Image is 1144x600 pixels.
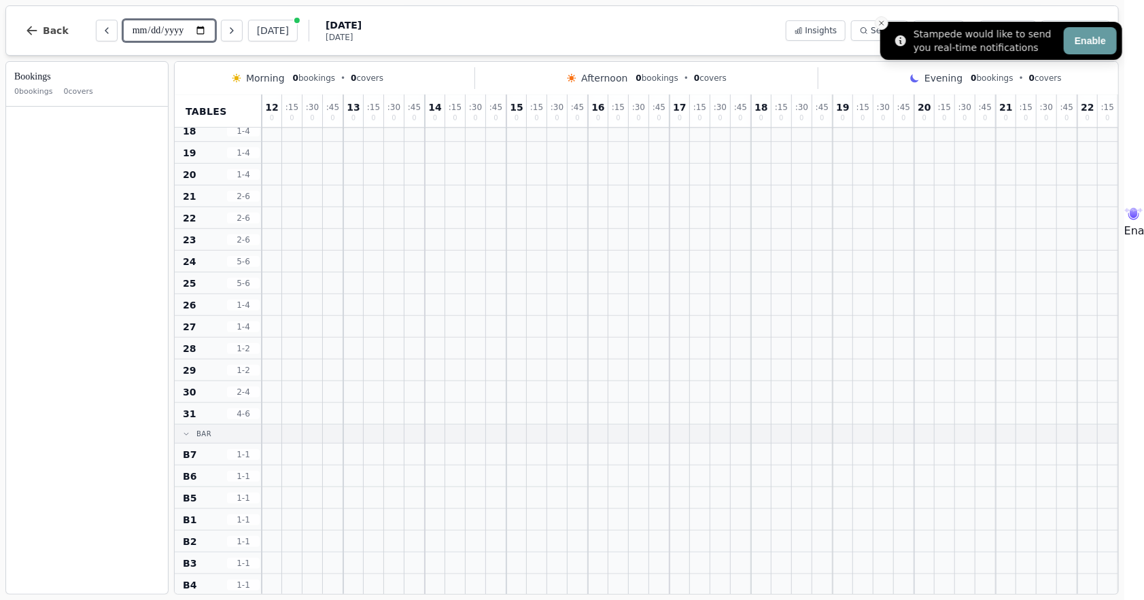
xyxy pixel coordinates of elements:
[387,103,400,111] span: : 30
[248,20,298,41] button: [DATE]
[96,20,118,41] button: Previous day
[285,103,298,111] span: : 15
[979,103,992,111] span: : 45
[351,73,383,84] span: covers
[1101,103,1114,111] span: : 15
[183,211,196,225] span: 22
[555,115,559,122] span: 0
[183,124,196,138] span: 18
[1019,73,1024,84] span: •
[227,278,260,289] span: 5 - 6
[922,115,926,122] span: 0
[183,277,196,290] span: 25
[616,115,620,122] span: 0
[759,115,763,122] span: 0
[632,103,645,111] span: : 30
[820,115,824,122] span: 0
[227,558,260,569] span: 1 - 1
[697,115,701,122] span: 0
[227,321,260,332] span: 1 - 4
[684,73,689,84] span: •
[983,115,987,122] span: 0
[861,115,865,122] span: 0
[901,115,905,122] span: 0
[183,407,196,421] span: 31
[1004,115,1008,122] span: 0
[534,115,538,122] span: 0
[306,103,319,111] span: : 30
[227,126,260,137] span: 1 - 4
[183,342,196,355] span: 28
[227,213,260,224] span: 2 - 6
[227,408,260,419] span: 4 - 6
[918,103,931,112] span: 20
[183,491,196,505] span: B5
[1081,103,1094,112] span: 22
[43,26,69,35] span: Back
[871,25,899,36] span: Search
[1029,73,1035,83] span: 0
[227,514,260,525] span: 1 - 1
[755,103,767,112] span: 18
[221,20,243,41] button: Next day
[591,103,604,112] span: 16
[881,115,885,122] span: 0
[875,16,888,30] button: Close toast
[227,343,260,354] span: 1 - 2
[856,103,869,111] span: : 15
[183,535,196,548] span: B2
[183,255,196,268] span: 24
[449,103,462,111] span: : 15
[673,103,686,112] span: 17
[851,20,907,41] button: Search
[326,32,362,43] span: [DATE]
[196,429,211,439] span: Bar
[227,493,260,504] span: 1 - 1
[183,513,196,527] span: B1
[227,449,260,460] span: 1 - 1
[290,115,294,122] span: 0
[805,25,837,36] span: Insights
[816,103,829,111] span: : 45
[678,115,682,122] span: 0
[326,18,362,32] span: [DATE]
[795,103,808,111] span: : 30
[575,115,579,122] span: 0
[265,103,278,112] span: 12
[183,578,196,592] span: B4
[489,103,502,111] span: : 45
[971,73,1013,84] span: bookings
[897,103,910,111] span: : 45
[183,470,196,483] span: B6
[938,103,951,111] span: : 15
[227,300,260,311] span: 1 - 4
[14,70,160,84] h3: Bookings
[183,557,196,570] span: B3
[775,103,788,111] span: : 15
[14,86,53,98] span: 0 bookings
[914,27,1058,54] div: Stampede would like to send you real-time notifications
[963,115,967,122] span: 0
[227,471,260,482] span: 1 - 1
[515,115,519,122] span: 0
[293,73,298,83] span: 0
[1020,103,1033,111] span: : 15
[227,365,260,376] span: 1 - 2
[428,103,441,112] span: 14
[1064,115,1069,122] span: 0
[371,115,375,122] span: 0
[1060,103,1073,111] span: : 45
[473,115,477,122] span: 0
[657,115,661,122] span: 0
[734,103,747,111] span: : 45
[453,115,457,122] span: 0
[367,103,380,111] span: : 15
[877,103,890,111] span: : 30
[694,73,699,83] span: 0
[310,115,314,122] span: 0
[799,115,803,122] span: 0
[183,233,196,247] span: 23
[246,71,285,85] span: Morning
[183,385,196,399] span: 30
[433,115,437,122] span: 0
